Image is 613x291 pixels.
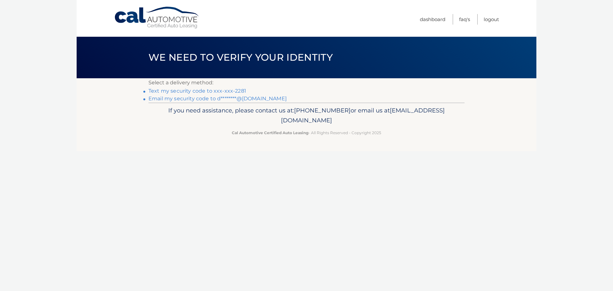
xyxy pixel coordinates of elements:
p: - All Rights Reserved - Copyright 2025 [153,129,460,136]
p: If you need assistance, please contact us at: or email us at [153,105,460,126]
p: Select a delivery method: [148,78,465,87]
strong: Cal Automotive Certified Auto Leasing [232,130,308,135]
a: Logout [484,14,499,25]
a: Cal Automotive [114,6,200,29]
a: Email my security code to d********@[DOMAIN_NAME] [148,96,287,102]
a: Dashboard [420,14,445,25]
span: [PHONE_NUMBER] [294,107,351,114]
span: We need to verify your identity [148,51,333,63]
a: FAQ's [459,14,470,25]
a: Text my security code to xxx-xxx-2281 [148,88,246,94]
